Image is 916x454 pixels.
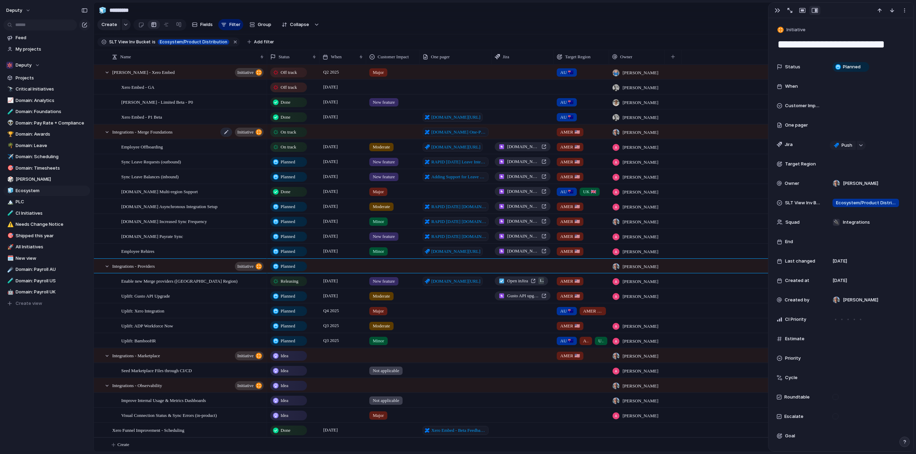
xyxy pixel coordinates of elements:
button: Deputy [3,60,90,70]
span: Integrations - Providers [112,262,155,270]
span: [PERSON_NAME] [16,176,88,183]
button: Filter [218,19,243,30]
span: Create [102,21,117,28]
span: Releasing [281,278,298,285]
span: Projects [16,75,88,82]
button: 🧪 [6,108,13,115]
span: [DATE] [322,247,340,255]
span: [DOMAIN_NAME] Leave Sync [507,158,539,165]
span: [DOMAIN_NAME] Asynchronous Integration Setup [121,202,218,210]
span: Off track [281,69,297,76]
span: Done [281,114,290,121]
a: [DOMAIN_NAME] Asynchronous Integration Setup [495,202,551,211]
span: Xero Embed - P1 Beta [121,113,162,121]
button: Create [97,19,121,30]
span: [DOMAIN_NAME][URL] [431,278,481,285]
button: Ecosystem/Product Distribution [156,38,231,46]
span: [DATE] [322,83,340,91]
span: Critical Initiatives [16,86,88,93]
span: Major [373,188,384,195]
button: Add filter [243,37,278,47]
div: 🏔️ [7,198,12,206]
span: Domain: Scheduling [16,153,88,160]
a: RAPID [DATE] [DOMAIN_NAME] - Sync Status [423,202,488,211]
span: Minor [373,218,384,225]
a: 👽Domain: Pay Rate + Compliance [3,118,90,128]
span: [DOMAIN_NAME] Increased Sync Frequency [121,217,207,225]
div: 📈 [7,96,12,104]
span: New feature [373,233,395,240]
a: [DOMAIN_NAME][URL] [423,277,483,286]
a: [DOMAIN_NAME][URL] [423,113,483,122]
div: 🧪Domain: Payroll US [3,276,90,286]
span: RAPID [DATE] Leave Integrations Use Paylines Instead of Leave Requests [431,159,486,165]
span: [DATE] [322,277,340,285]
button: Push [830,141,856,150]
div: ✈️Domain: Scheduling [3,152,90,162]
span: initiative [237,127,254,137]
span: Planned [843,63,861,70]
span: [DOMAIN_NAME][URL] [431,248,481,255]
button: deputy [3,5,34,16]
a: 🌴Domain: Leave [3,140,90,151]
span: Moderate [373,144,390,151]
span: All Initiatives [16,243,88,250]
div: 🌴 [7,142,12,149]
a: 🏆Domain: Awards [3,129,90,139]
span: [PERSON_NAME] [623,84,658,91]
span: [PERSON_NAME] [623,69,658,76]
span: Minor [373,248,384,255]
a: Projects [3,73,90,83]
span: Xero Embed - Beta Feedback Optimisations [431,427,486,434]
span: End [785,238,793,245]
span: Domain: Timesheets [16,165,88,172]
span: New feature [373,99,395,106]
span: [PERSON_NAME] [623,174,658,181]
a: 🧪Domain: Foundations [3,106,90,117]
button: 🧪 [6,277,13,284]
a: 🧊Ecosystem [3,186,90,196]
span: deputy [6,7,22,14]
span: Needs Change Notice [16,221,88,228]
button: 🗓️ [6,255,13,262]
span: Domain: Payroll UK [16,289,88,295]
button: 🚀 [6,243,13,250]
div: 👽 [7,119,12,127]
span: Done [281,99,290,106]
span: Planned [281,233,295,240]
button: Fields [189,19,215,30]
span: [DATE] [322,217,340,225]
a: [DOMAIN_NAME] Increased Sync Frequency [495,217,551,226]
span: Domain: Foundations [16,108,88,115]
div: 🚀 [7,243,12,251]
span: [PERSON_NAME] [623,114,658,121]
a: 🧪CI Initiatives [3,208,90,219]
a: 🚀All Initiatives [3,242,90,252]
span: [DOMAIN_NAME] Employee Offboarding Sync [507,248,539,255]
div: 🎯Shipped this year [3,231,90,241]
span: Adding Support for Leave Balance and Pay Rate Syncs [431,173,486,180]
span: Create view [16,300,42,307]
button: 👽 [6,120,13,127]
a: [DOMAIN_NAME] Leave Sync [495,172,551,181]
span: UK 🇬🇧 [583,188,596,195]
a: Xero Embed - Beta Feedback Optimisations [423,426,488,435]
div: 🤖Domain: Payroll UK [3,287,90,297]
span: AMER 🇺🇸 [560,159,580,165]
span: AMER 🇺🇸 [560,173,580,180]
button: 🧊 [6,187,13,194]
span: Target Region [785,161,816,168]
a: 🎲[PERSON_NAME] [3,174,90,185]
div: 🎯Domain: Timesheets [3,163,90,173]
button: Collapse [278,19,312,30]
span: Integrations - Merge Foundations [112,128,173,136]
button: is [151,38,157,46]
span: Deputy [16,62,32,69]
span: [DATE] [322,143,340,151]
span: [DOMAIN_NAME] Multi-region Support [121,187,198,195]
span: Open in Jira [507,277,528,284]
div: 🤖 [7,288,12,296]
span: AMER 🇺🇸 [560,248,580,255]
